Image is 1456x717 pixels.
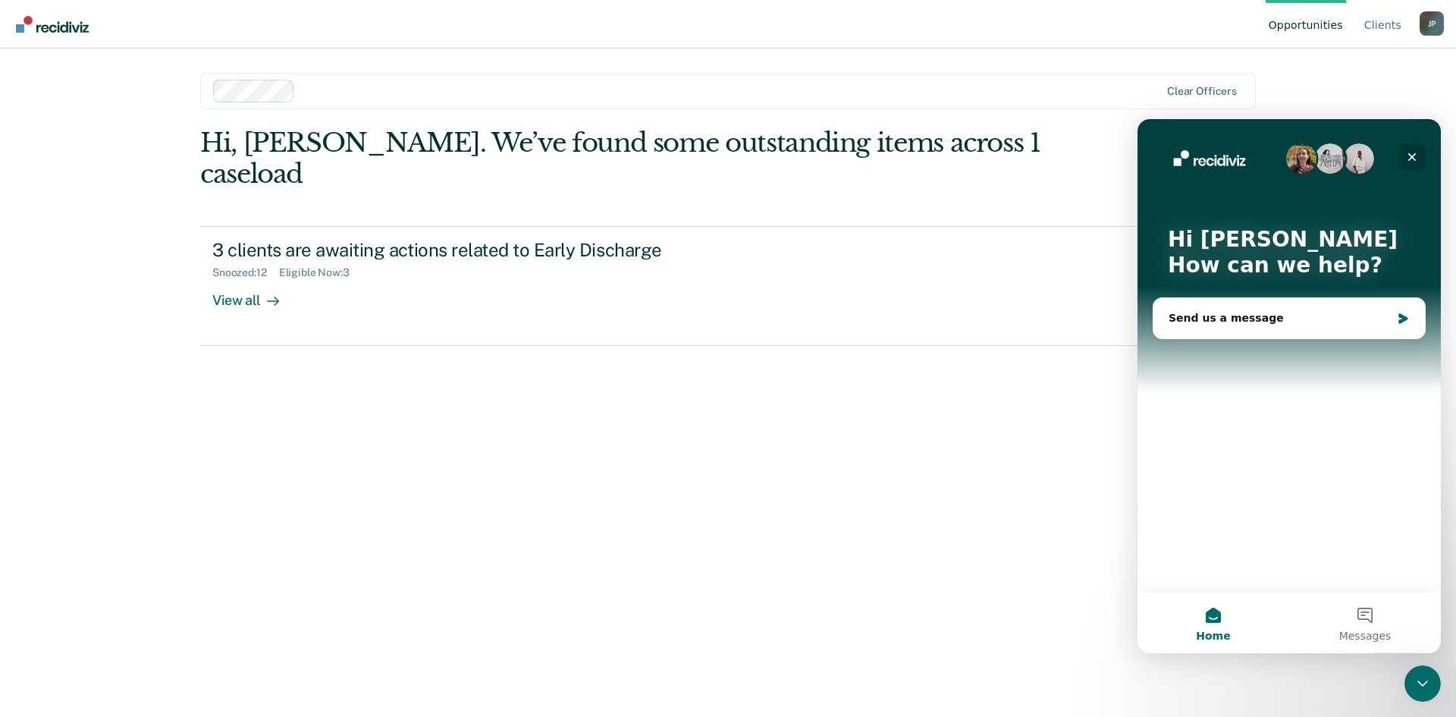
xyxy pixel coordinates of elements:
div: Clear officers [1167,85,1237,98]
img: Recidiviz [16,16,89,33]
div: Snoozed : 12 [212,266,279,279]
div: View all [212,279,297,309]
iframe: Intercom live chat [1404,665,1441,702]
div: Hi, [PERSON_NAME]. We’ve found some outstanding items across 1 caseload [200,127,1045,190]
iframe: Intercom live chat [1137,119,1441,653]
div: J P [1420,11,1444,36]
div: Eligible Now : 3 [279,266,362,279]
div: 3 clients are awaiting actions related to Early Discharge [212,239,745,261]
a: 3 clients are awaiting actions related to Early DischargeSnoozed:12Eligible Now:3View all [200,226,1256,346]
button: Profile dropdown button [1420,11,1444,36]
